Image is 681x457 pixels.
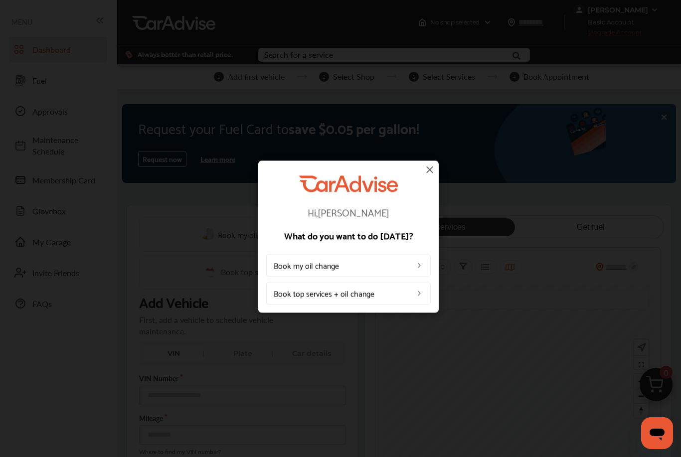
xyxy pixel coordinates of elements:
[424,163,436,175] img: close-icon.a004319c.svg
[266,207,431,217] p: Hi, [PERSON_NAME]
[299,175,398,192] img: CarAdvise Logo
[266,282,431,305] a: Book top services + oil change
[266,231,431,240] p: What do you want to do [DATE]?
[415,261,423,269] img: left_arrow_icon.0f472efe.svg
[415,289,423,297] img: left_arrow_icon.0f472efe.svg
[641,417,673,449] iframe: Button to launch messaging window
[266,254,431,277] a: Book my oil change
